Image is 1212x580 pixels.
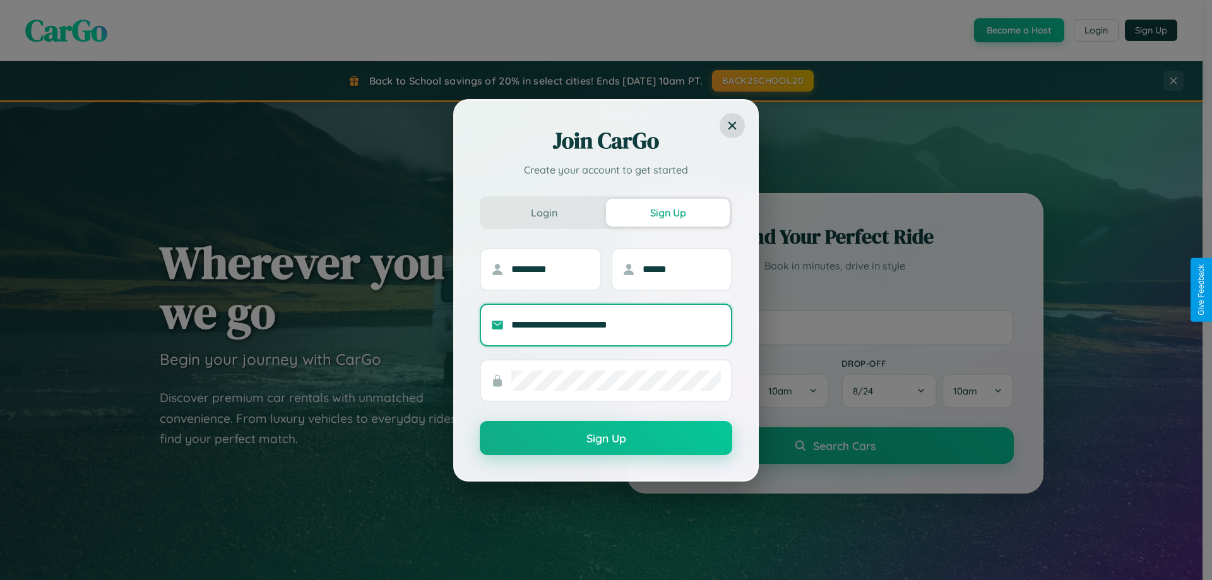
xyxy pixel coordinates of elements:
button: Sign Up [480,421,732,455]
button: Sign Up [606,199,730,227]
h2: Join CarGo [480,126,732,156]
p: Create your account to get started [480,162,732,177]
button: Login [482,199,606,227]
div: Give Feedback [1197,264,1206,316]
